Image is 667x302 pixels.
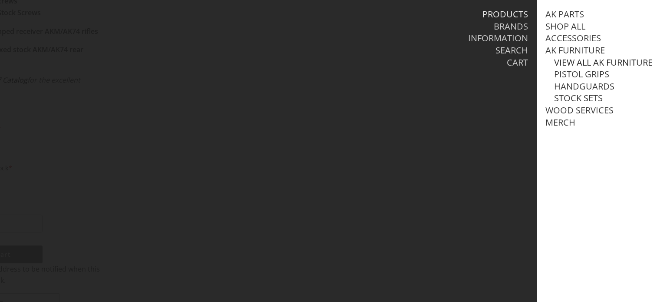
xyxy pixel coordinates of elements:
[545,21,585,32] a: Shop All
[554,57,653,68] a: View all AK Furniture
[554,69,609,80] a: Pistol Grips
[545,45,605,56] a: AK Furniture
[494,21,528,32] a: Brands
[545,33,601,44] a: Accessories
[545,9,584,20] a: AK Parts
[554,81,614,92] a: Handguards
[554,93,603,104] a: Stock Sets
[468,33,528,44] a: Information
[482,9,528,20] a: Products
[545,105,614,116] a: Wood Services
[545,117,575,128] a: Merch
[495,45,528,56] a: Search
[507,57,528,68] a: Cart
